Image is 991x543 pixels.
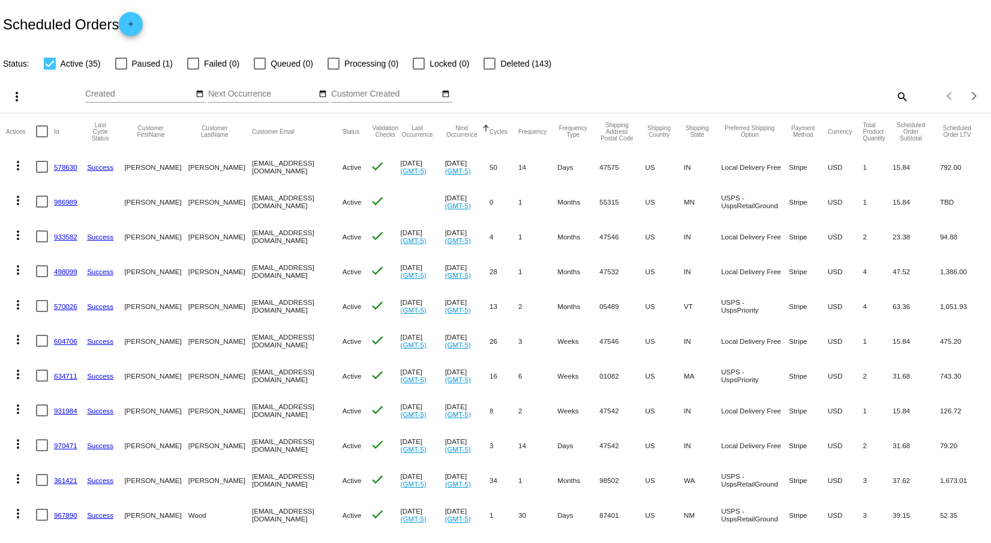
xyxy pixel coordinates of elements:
mat-cell: 2 [518,289,557,323]
mat-cell: 47546 [599,219,645,254]
input: Next Occurrence [208,89,316,99]
mat-cell: [DATE] [401,289,445,323]
mat-cell: [DATE] [445,393,490,428]
a: (GMT-5) [401,167,427,175]
mat-cell: [DATE] [401,393,445,428]
mat-cell: Stripe [789,463,828,497]
mat-cell: [DATE] [401,358,445,393]
mat-cell: 1 [518,254,557,289]
mat-cell: 3 [863,463,893,497]
a: (GMT-5) [401,410,427,418]
a: 967890 [54,511,77,519]
mat-cell: Months [557,254,599,289]
mat-cell: 0 [490,184,518,219]
span: Active [343,407,362,415]
mat-cell: 47532 [599,254,645,289]
a: (GMT-5) [445,202,471,209]
a: 361421 [54,476,77,484]
mat-cell: [DATE] [401,149,445,184]
mat-cell: Stripe [789,149,828,184]
mat-cell: 23.38 [893,219,940,254]
mat-cell: 4 [490,219,518,254]
a: Success [87,163,113,171]
mat-cell: US [645,323,684,358]
mat-cell: Local Delivery Free [721,428,789,463]
mat-cell: 1 [518,219,557,254]
mat-cell: [PERSON_NAME] [188,149,252,184]
mat-cell: IN [684,393,721,428]
mat-cell: [PERSON_NAME] [124,219,188,254]
mat-cell: NM [684,497,721,532]
mat-cell: [EMAIL_ADDRESS][DOMAIN_NAME] [252,149,343,184]
mat-icon: check [370,437,385,452]
a: 570026 [54,302,77,310]
mat-icon: more_vert [11,506,25,521]
mat-cell: US [645,149,684,184]
mat-cell: 1 [863,323,893,358]
mat-icon: date_range [319,89,327,99]
mat-cell: 05489 [599,289,645,323]
button: Change sorting for ShippingState [684,125,710,138]
mat-cell: [DATE] [401,254,445,289]
mat-cell: [DATE] [445,149,490,184]
mat-cell: [DATE] [445,358,490,393]
mat-cell: 1,386.00 [940,254,985,289]
mat-cell: USD [828,323,863,358]
mat-cell: Stripe [789,323,828,358]
mat-cell: 1,673.01 [940,463,985,497]
mat-cell: Stripe [789,219,828,254]
mat-cell: Stripe [789,358,828,393]
mat-cell: [PERSON_NAME] [188,358,252,393]
a: (GMT-5) [445,271,471,279]
mat-cell: 30 [518,497,557,532]
mat-cell: IN [684,254,721,289]
mat-cell: [DATE] [401,428,445,463]
mat-icon: more_vert [11,298,25,312]
mat-cell: [PERSON_NAME] [124,393,188,428]
mat-icon: more_vert [11,332,25,347]
a: (GMT-5) [401,480,427,488]
button: Previous page [938,84,962,108]
mat-cell: 1,051.93 [940,289,985,323]
a: (GMT-5) [445,410,471,418]
mat-cell: 63.36 [893,289,940,323]
mat-cell: 79.20 [940,428,985,463]
mat-cell: Local Delivery Free [721,254,789,289]
mat-cell: 55315 [599,184,645,219]
mat-icon: more_vert [11,158,25,173]
mat-cell: 31.68 [893,358,940,393]
mat-cell: 4 [863,289,893,323]
mat-cell: US [645,184,684,219]
mat-cell: [PERSON_NAME] [124,497,188,532]
mat-cell: USD [828,428,863,463]
a: (GMT-5) [401,515,427,523]
mat-header-cell: Validation Checks [370,113,400,149]
button: Change sorting for FrequencyType [557,125,588,138]
span: Locked (0) [430,56,469,71]
mat-cell: WA [684,463,721,497]
span: Paused (1) [132,56,173,71]
mat-cell: USD [828,463,863,497]
span: Deleted (143) [500,56,551,71]
a: (GMT-5) [401,341,427,349]
mat-icon: date_range [442,89,450,99]
span: Active [343,337,362,345]
mat-cell: USD [828,393,863,428]
mat-cell: Days [557,428,599,463]
mat-cell: Months [557,184,599,219]
button: Change sorting for LifetimeValue [940,125,974,138]
mat-cell: USPS - UspsRetailGround [721,497,789,532]
mat-cell: Local Delivery Free [721,393,789,428]
mat-cell: [PERSON_NAME] [124,428,188,463]
mat-cell: [DATE] [445,428,490,463]
mat-cell: [PERSON_NAME] [188,254,252,289]
mat-cell: 14 [518,428,557,463]
mat-cell: 3 [518,323,557,358]
mat-icon: more_vert [11,228,25,242]
mat-cell: 16 [490,358,518,393]
mat-cell: US [645,289,684,323]
span: Active [343,163,362,171]
mat-cell: 475.20 [940,323,985,358]
button: Change sorting for NextOccurrenceUtc [445,125,479,138]
mat-cell: 1 [518,184,557,219]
